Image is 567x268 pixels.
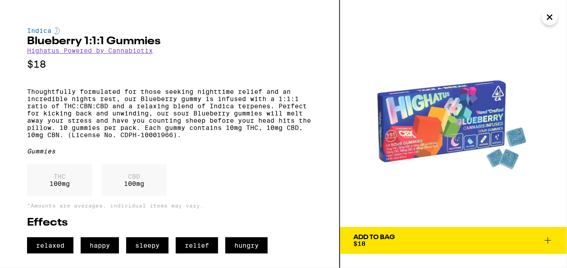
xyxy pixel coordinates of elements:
p: THC [50,173,70,180]
div: Gummies [27,148,312,155]
button: Add To Bag$18 [340,227,567,254]
h2: Blueberry 1:1:1 Gummies [27,36,312,47]
div: Indica [27,27,312,34]
a: Highatus Powered by Cannabiotix [27,47,153,54]
span: sleepy [126,237,169,254]
span: hungry [225,237,268,254]
div: Add To Bag [354,234,395,240]
p: $18 [27,59,312,70]
span: relaxed [27,237,73,254]
span: relief [176,237,218,254]
span: Hi. Need any help? [5,6,65,14]
div: 100 mg [101,164,167,196]
p: CBD [124,173,144,180]
div: 100 mg [27,164,92,196]
h2: Effects [27,217,312,228]
p: *Amounts are averages, individual items may vary. [27,203,312,208]
img: indicaColor.svg [55,27,60,34]
button: Close [542,9,558,25]
p: Thoughtfully formulated for those seeking nighttime relief and an incredible nights rest, our Blu... [27,88,312,139]
span: happy [81,237,119,254]
span: $18 [354,240,366,247]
